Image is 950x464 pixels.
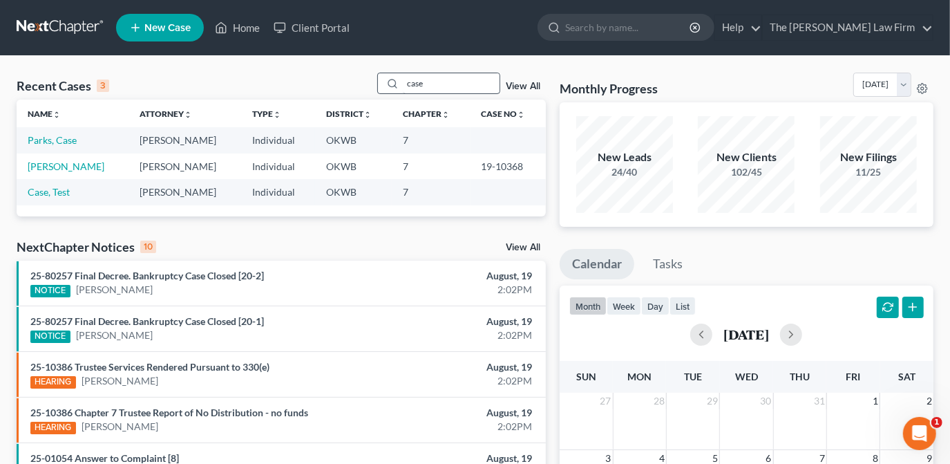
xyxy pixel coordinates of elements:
[30,361,269,373] a: 25-10386 Trustee Services Rendered Pursuant to 330(e)
[715,15,761,40] a: Help
[820,165,917,179] div: 11/25
[374,360,532,374] div: August, 19
[903,417,936,450] iframe: Intercom live chat
[30,285,70,297] div: NOTICE
[925,393,933,409] span: 2
[560,80,658,97] h3: Monthly Progress
[273,111,281,119] i: unfold_more
[599,393,613,409] span: 27
[392,179,471,205] td: 7
[326,109,372,119] a: Districtunfold_more
[374,269,532,283] div: August, 19
[374,420,532,434] div: 2:02PM
[576,371,596,382] span: Sun
[471,154,546,179] td: 19-10368
[30,270,264,281] a: 25-80257 Final Decree. Bankruptcy Case Closed [20-2]
[652,393,666,409] span: 28
[698,149,795,165] div: New Clients
[640,249,695,279] a: Tasks
[184,111,192,119] i: unfold_more
[820,149,917,165] div: New Filings
[28,160,104,172] a: [PERSON_NAME]
[441,111,450,119] i: unfold_more
[315,127,392,153] td: OKWB
[97,80,109,92] div: 3
[560,249,634,279] a: Calendar
[846,371,860,382] span: Fri
[30,315,264,327] a: 25-80257 Final Decree. Bankruptcy Case Closed [20-1]
[315,154,392,179] td: OKWB
[627,371,652,382] span: Mon
[669,297,696,315] button: list
[506,243,540,252] a: View All
[576,165,673,179] div: 24/40
[403,73,500,93] input: Search by name...
[871,393,880,409] span: 1
[790,371,810,382] span: Thu
[30,331,70,343] div: NOTICE
[898,371,915,382] span: Sat
[208,15,267,40] a: Home
[705,393,719,409] span: 29
[129,154,240,179] td: [PERSON_NAME]
[392,127,471,153] td: 7
[241,179,315,205] td: Individual
[241,127,315,153] td: Individual
[252,109,281,119] a: Typeunfold_more
[517,111,526,119] i: unfold_more
[759,393,773,409] span: 30
[684,371,702,382] span: Tue
[374,283,532,297] div: 2:02PM
[607,297,641,315] button: week
[28,109,61,119] a: Nameunfold_more
[698,165,795,179] div: 102/45
[565,15,692,40] input: Search by name...
[30,407,308,418] a: 25-10386 Chapter 7 Trustee Report of No Distribution - no funds
[392,154,471,179] td: 7
[28,186,70,198] a: Case, Test
[17,77,109,94] div: Recent Cases
[140,109,192,119] a: Attorneyunfold_more
[506,82,540,91] a: View All
[267,15,357,40] a: Client Portal
[641,297,669,315] button: day
[813,393,826,409] span: 31
[723,327,769,342] h2: [DATE]
[53,111,61,119] i: unfold_more
[17,239,156,255] div: NextChapter Notices
[82,374,158,388] a: [PERSON_NAME]
[374,315,532,328] div: August, 19
[30,376,76,389] div: HEARING
[30,422,76,434] div: HEARING
[576,149,673,165] div: New Leads
[569,297,607,315] button: month
[30,452,179,464] a: 25-01054 Answer to Complaint [8]
[140,241,156,253] div: 10
[363,111,372,119] i: unfold_more
[735,371,758,382] span: Wed
[482,109,526,119] a: Case Nounfold_more
[76,283,153,297] a: [PERSON_NAME]
[763,15,933,40] a: The [PERSON_NAME] Law Firm
[931,417,942,428] span: 1
[82,420,158,434] a: [PERSON_NAME]
[144,23,191,33] span: New Case
[28,134,77,146] a: Parks, Case
[129,179,240,205] td: [PERSON_NAME]
[403,109,450,119] a: Chapterunfold_more
[374,374,532,388] div: 2:02PM
[315,179,392,205] td: OKWB
[374,328,532,342] div: 2:02PM
[374,406,532,420] div: August, 19
[241,154,315,179] td: Individual
[129,127,240,153] td: [PERSON_NAME]
[76,328,153,342] a: [PERSON_NAME]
